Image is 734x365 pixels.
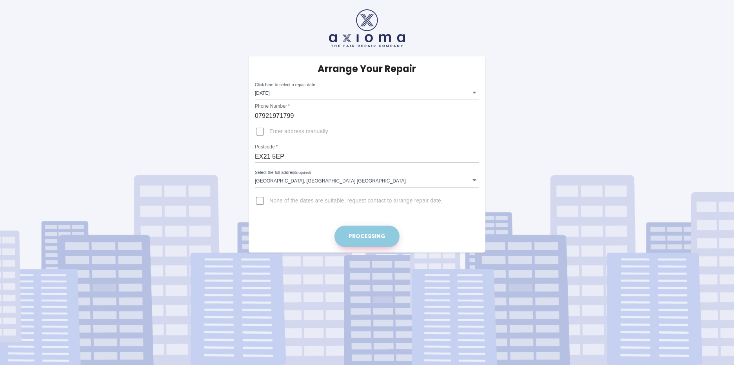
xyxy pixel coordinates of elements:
h5: Arrange Your Repair [318,63,416,75]
div: [GEOGRAPHIC_DATA], [GEOGRAPHIC_DATA] [GEOGRAPHIC_DATA] [255,173,479,187]
label: Phone Number [255,103,290,110]
span: None of the dates are suitable, request contact to arrange repair date. [269,197,443,205]
label: Postcode [255,144,278,150]
label: Select the full address [255,170,311,176]
div: [DATE] [255,85,479,99]
small: (required) [296,171,311,175]
label: Click here to select a repair date [255,82,315,88]
img: axioma [329,9,405,47]
span: Enter address manually [269,128,328,136]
